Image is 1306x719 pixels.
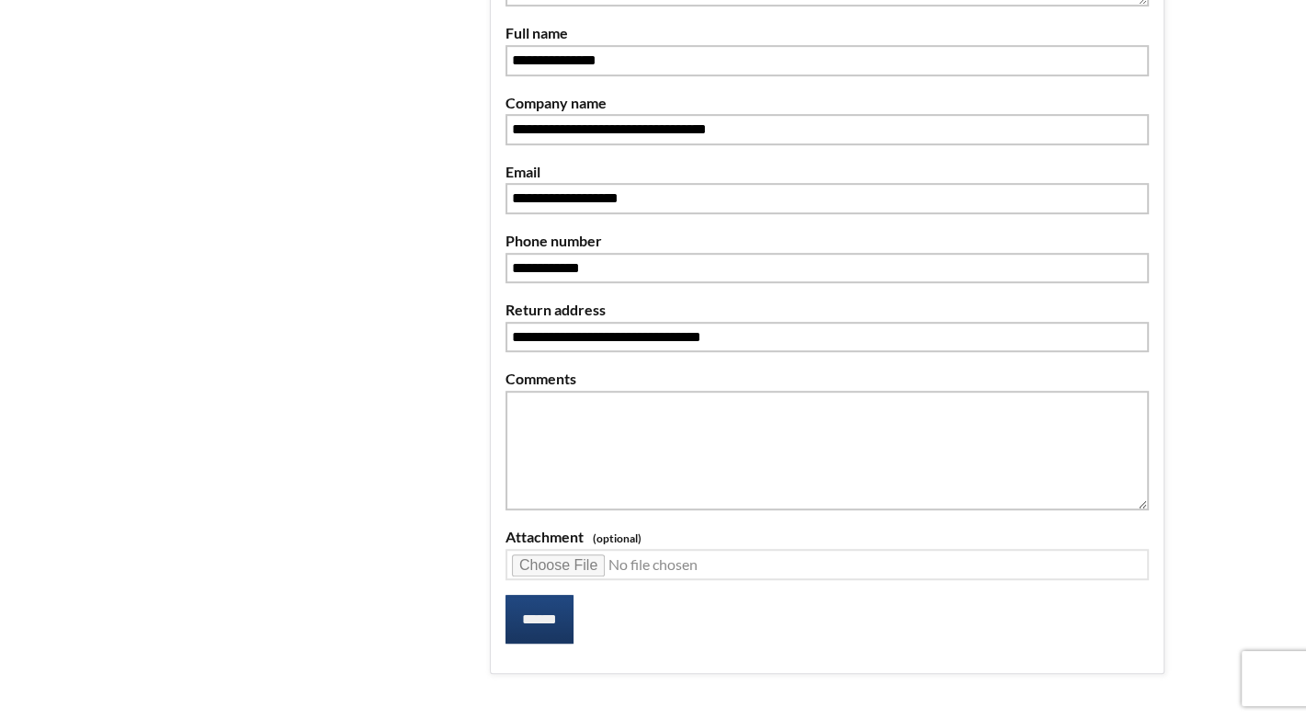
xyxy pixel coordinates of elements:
[505,160,1150,184] label: Email
[505,298,1150,322] label: Return address
[505,229,1150,253] label: Phone number
[505,525,1150,549] label: Attachment
[505,367,1150,391] label: Comments
[505,21,1150,45] label: Full name
[505,91,1150,115] label: Company name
